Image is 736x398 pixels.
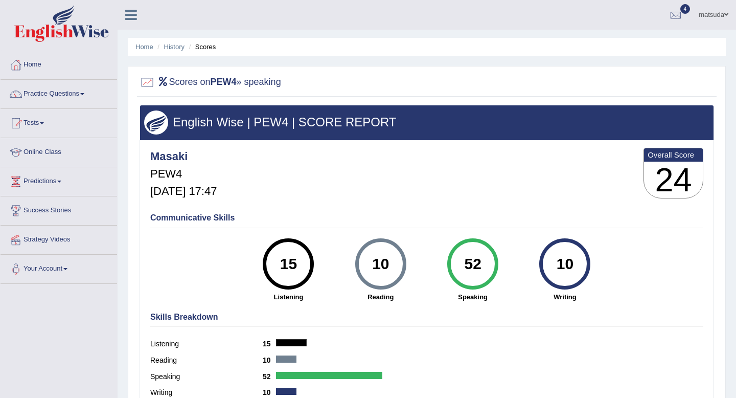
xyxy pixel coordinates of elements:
a: Your Account [1,255,117,280]
label: Writing [150,387,263,398]
label: Listening [150,339,263,349]
label: Reading [150,355,263,366]
a: Predictions [1,167,117,193]
strong: Writing [524,292,606,302]
h5: PEW4 [150,168,217,180]
a: History [164,43,185,51]
strong: Reading [340,292,422,302]
b: 10 [263,356,276,364]
b: PEW4 [211,77,237,87]
b: 15 [263,340,276,348]
label: Speaking [150,371,263,382]
h4: Skills Breakdown [150,313,703,322]
a: Practice Questions [1,80,117,105]
strong: Listening [247,292,329,302]
a: Success Stories [1,196,117,222]
h4: Masaki [150,150,217,163]
h3: English Wise | PEW4 | SCORE REPORT [144,116,709,129]
img: wings.png [144,110,168,135]
a: Home [1,51,117,76]
a: Strategy Videos [1,226,117,251]
div: 10 [546,242,584,285]
b: 10 [263,388,276,396]
li: Scores [187,42,216,52]
h2: Scores on » speaking [140,75,281,90]
strong: Speaking [432,292,514,302]
h5: [DATE] 17:47 [150,185,217,197]
div: 10 [362,242,399,285]
div: 52 [454,242,491,285]
a: Home [135,43,153,51]
h4: Communicative Skills [150,213,703,223]
b: 52 [263,372,276,381]
a: Online Class [1,138,117,164]
div: 15 [270,242,307,285]
span: 4 [680,4,691,14]
h3: 24 [644,162,703,198]
b: Overall Score [648,150,699,159]
a: Tests [1,109,117,135]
